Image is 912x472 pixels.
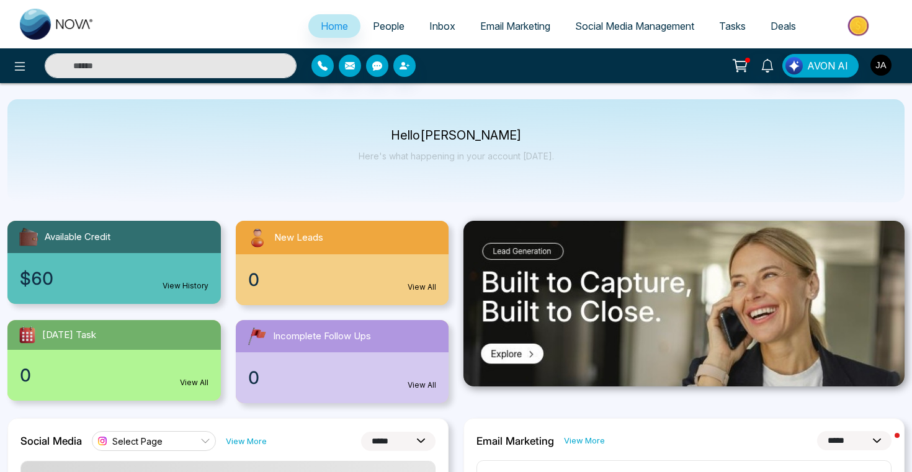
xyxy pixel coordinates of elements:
button: AVON AI [782,54,859,78]
a: Deals [758,14,808,38]
span: Social Media Management [575,20,694,32]
a: People [360,14,417,38]
span: People [373,20,405,32]
a: View All [180,377,208,388]
a: View More [226,435,267,447]
span: Select Page [112,435,163,447]
img: newLeads.svg [246,226,269,249]
a: Inbox [417,14,468,38]
img: Market-place.gif [815,12,905,40]
img: followUps.svg [246,325,268,347]
img: User Avatar [870,55,892,76]
span: [DATE] Task [42,328,96,342]
a: New Leads0View All [228,221,457,305]
span: $60 [20,265,53,292]
span: Inbox [429,20,455,32]
span: Available Credit [45,230,110,244]
img: todayTask.svg [17,325,37,345]
span: AVON AI [807,58,848,73]
img: Lead Flow [785,57,803,74]
img: instagram [96,435,109,447]
span: Deals [771,20,796,32]
a: Home [308,14,360,38]
span: Tasks [719,20,746,32]
p: Here's what happening in your account [DATE]. [359,151,554,161]
img: availableCredit.svg [17,226,40,248]
span: New Leads [274,231,323,245]
h2: Email Marketing [476,435,554,447]
a: Incomplete Follow Ups0View All [228,320,457,403]
iframe: Intercom live chat [870,430,900,460]
a: View History [163,280,208,292]
h2: Social Media [20,435,82,447]
span: 0 [248,267,259,293]
a: View More [564,435,605,447]
span: 0 [248,365,259,391]
a: Social Media Management [563,14,707,38]
p: Hello [PERSON_NAME] [359,130,554,141]
a: Email Marketing [468,14,563,38]
img: Nova CRM Logo [20,9,94,40]
a: Tasks [707,14,758,38]
span: Email Marketing [480,20,550,32]
span: 0 [20,362,31,388]
img: . [463,221,905,386]
span: Home [321,20,348,32]
span: Incomplete Follow Ups [273,329,371,344]
a: View All [408,380,436,391]
a: View All [408,282,436,293]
